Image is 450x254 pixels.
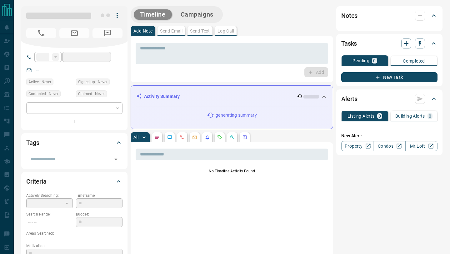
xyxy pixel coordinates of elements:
[26,135,122,150] div: Tags
[134,9,172,20] button: Timeline
[373,58,376,63] p: 0
[136,168,328,174] p: No Timeline Activity Found
[429,114,431,118] p: 0
[378,114,381,118] p: 0
[78,91,105,97] span: Claimed - Never
[341,91,437,106] div: Alerts
[341,11,357,21] h2: Notes
[26,174,122,189] div: Criteria
[341,141,373,151] a: Property
[26,217,73,227] p: -- - --
[26,193,73,198] p: Actively Searching:
[28,79,51,85] span: Active - Never
[78,79,107,85] span: Signed up - Never
[341,133,437,139] p: New Alert:
[59,28,89,38] span: No Email
[36,68,39,73] a: --
[205,135,210,140] svg: Listing Alerts
[26,138,39,148] h2: Tags
[403,59,425,63] p: Completed
[174,9,220,20] button: Campaigns
[76,211,122,217] p: Budget:
[192,135,197,140] svg: Emails
[242,135,247,140] svg: Agent Actions
[26,211,73,217] p: Search Range:
[155,135,160,140] svg: Notes
[144,93,180,100] p: Activity Summary
[352,58,369,63] p: Pending
[180,135,185,140] svg: Calls
[341,38,357,48] h2: Tasks
[217,135,222,140] svg: Requests
[133,135,138,140] p: All
[405,141,437,151] a: Mr.Loft
[92,28,122,38] span: No Number
[395,114,425,118] p: Building Alerts
[341,36,437,51] div: Tasks
[230,135,235,140] svg: Opportunities
[341,94,357,104] h2: Alerts
[341,72,437,82] button: New Task
[136,91,328,102] div: Activity Summary
[167,135,172,140] svg: Lead Browsing Activity
[28,91,58,97] span: Contacted - Never
[26,28,56,38] span: No Number
[26,176,47,186] h2: Criteria
[76,193,122,198] p: Timeframe:
[347,114,375,118] p: Listing Alerts
[373,141,405,151] a: Condos
[216,112,257,119] p: generating summary
[112,155,120,164] button: Open
[341,8,437,23] div: Notes
[133,29,152,33] p: Add Note
[26,243,122,249] p: Motivation:
[26,231,122,236] p: Areas Searched:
